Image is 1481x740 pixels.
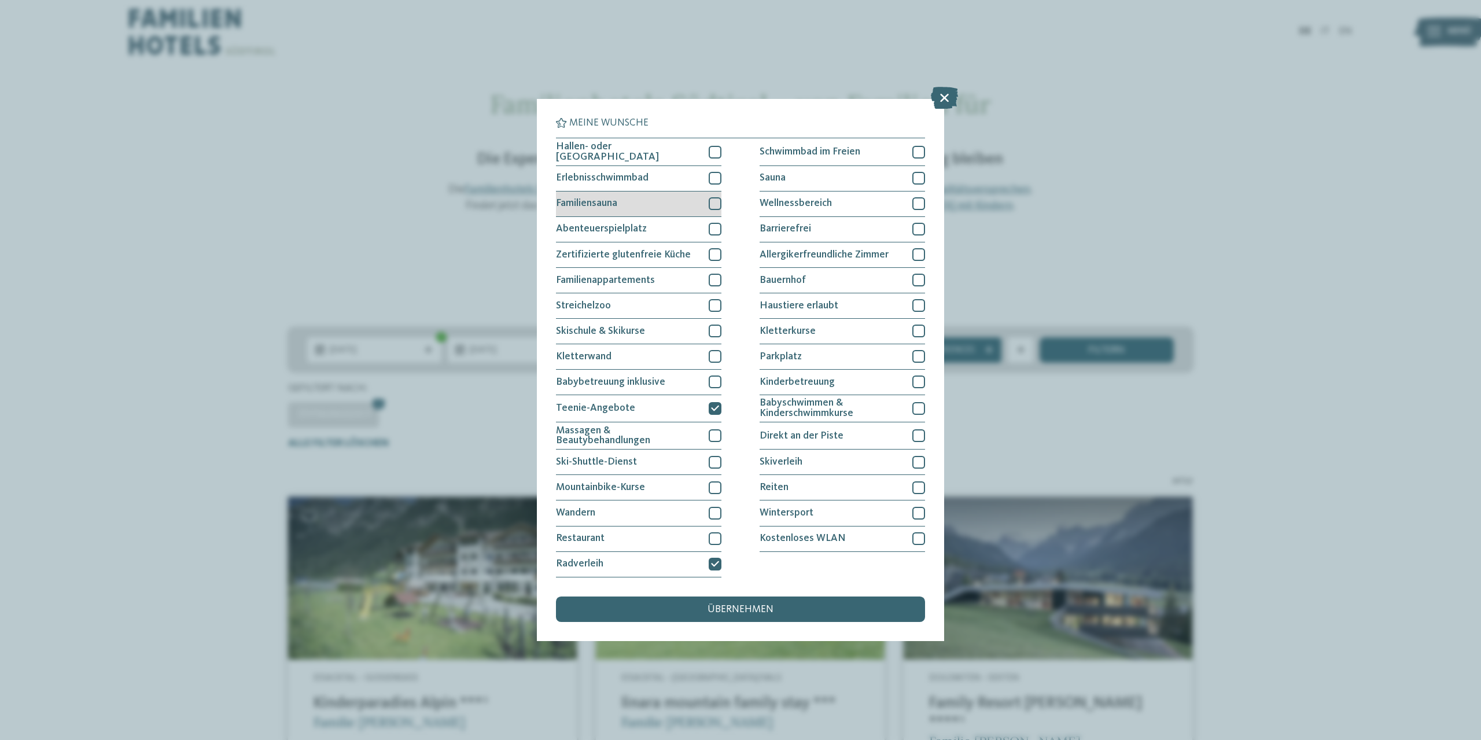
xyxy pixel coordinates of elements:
[556,275,655,286] span: Familienappartements
[556,403,635,414] span: Teenie-Angebote
[708,605,773,615] span: übernehmen
[760,147,860,157] span: Schwimmbad im Freien
[556,326,645,337] span: Skischule & Skikurse
[569,118,649,128] span: Meine Wünsche
[760,377,835,388] span: Kinderbetreuung
[556,508,595,518] span: Wandern
[760,326,816,337] span: Kletterkurse
[760,250,889,260] span: Allergikerfreundliche Zimmer
[760,398,903,418] span: Babyschwimmen & Kinderschwimmkurse
[556,426,699,446] span: Massagen & Beautybehandlungen
[760,431,843,441] span: Direkt an der Piste
[556,198,617,209] span: Familiensauna
[556,457,637,467] span: Ski-Shuttle-Dienst
[556,559,603,569] span: Radverleih
[556,533,605,544] span: Restaurant
[556,483,645,493] span: Mountainbike-Kurse
[760,352,802,362] span: Parkplatz
[556,142,699,162] span: Hallen- oder [GEOGRAPHIC_DATA]
[556,224,647,234] span: Abenteuerspielplatz
[760,457,802,467] span: Skiverleih
[760,508,813,518] span: Wintersport
[760,198,832,209] span: Wellnessbereich
[760,224,811,234] span: Barrierefrei
[556,301,611,311] span: Streichelzoo
[556,377,665,388] span: Babybetreuung inklusive
[760,533,846,544] span: Kostenloses WLAN
[556,173,649,183] span: Erlebnisschwimmbad
[556,352,611,362] span: Kletterwand
[760,275,806,286] span: Bauernhof
[760,173,786,183] span: Sauna
[556,250,691,260] span: Zertifizierte glutenfreie Küche
[760,301,838,311] span: Haustiere erlaubt
[760,483,789,493] span: Reiten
